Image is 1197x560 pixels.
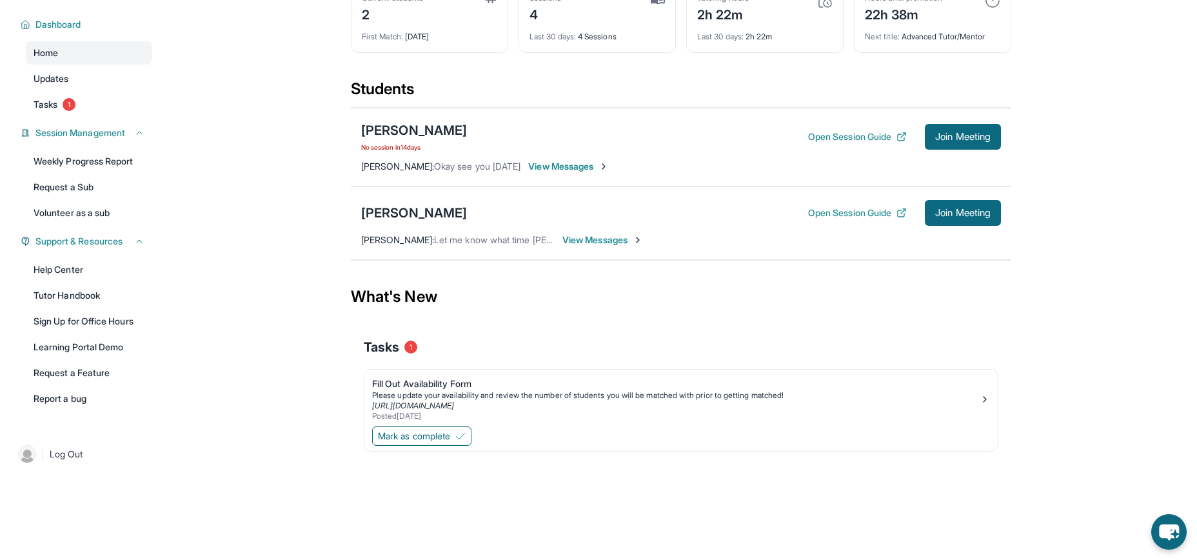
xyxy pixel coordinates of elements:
img: Mark as complete [455,431,466,441]
div: [PERSON_NAME] [361,121,467,139]
a: Tasks1 [26,93,152,116]
a: [URL][DOMAIN_NAME] [372,401,454,410]
img: Chevron-Right [598,161,609,172]
span: Dashboard [35,18,81,31]
span: Last 30 days : [529,32,576,41]
span: Okay see you [DATE] [434,161,520,172]
span: No session in 14 days [361,142,467,152]
div: Advanced Tutor/Mentor [865,24,1000,42]
span: Updates [34,72,69,85]
span: Log Out [50,448,83,461]
div: What's New [351,268,1011,325]
div: Students [351,79,1011,107]
div: Please update your availability and review the number of students you will be matched with prior ... [372,390,980,401]
a: Learning Portal Demo [26,335,152,359]
span: Tasks [34,98,57,111]
button: chat-button [1151,514,1187,550]
a: Weekly Progress Report [26,150,152,173]
a: Sign Up for Office Hours [26,310,152,333]
span: [PERSON_NAME] : [361,161,434,172]
a: Request a Sub [26,175,152,199]
button: Dashboard [30,18,144,31]
span: Let me know what time [PERSON_NAME] before the end of the day okay for [DATE] [434,234,775,245]
span: First Match : [362,32,403,41]
a: Tutor Handbook [26,284,152,307]
span: View Messages [562,234,643,246]
img: user-img [18,445,36,463]
span: Home [34,46,58,59]
button: Mark as complete [372,426,471,446]
span: Join Meeting [935,133,991,141]
span: Session Management [35,126,125,139]
button: Join Meeting [925,200,1001,226]
button: Session Management [30,126,144,139]
span: Mark as complete [378,430,450,443]
a: Updates [26,67,152,90]
a: Report a bug [26,387,152,410]
div: 2h 22m [697,3,749,24]
div: Fill Out Availability Form [372,377,980,390]
span: Support & Resources [35,235,123,248]
div: 2h 22m [697,24,833,42]
div: [PERSON_NAME] [361,204,467,222]
div: 2 [362,3,423,24]
button: Open Session Guide [808,130,907,143]
div: 4 Sessions [529,24,665,42]
div: 4 [529,3,562,24]
span: 1 [63,98,75,111]
span: [PERSON_NAME] : [361,234,434,245]
a: Fill Out Availability FormPlease update your availability and review the number of students you w... [364,370,998,424]
span: 1 [404,341,417,354]
span: Tasks [364,338,399,356]
button: Support & Resources [30,235,144,248]
div: Posted [DATE] [372,411,980,421]
a: Volunteer as a sub [26,201,152,225]
a: Home [26,41,152,65]
div: [DATE] [362,24,497,42]
span: Next title : [865,32,900,41]
a: Help Center [26,258,152,281]
button: Join Meeting [925,124,1001,150]
div: 22h 38m [865,3,942,24]
span: View Messages [528,160,609,173]
img: Chevron-Right [633,235,643,245]
button: Open Session Guide [808,206,907,219]
a: Request a Feature [26,361,152,385]
span: Join Meeting [935,209,991,217]
span: Last 30 days : [697,32,744,41]
span: | [41,446,45,462]
a: |Log Out [13,440,152,468]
